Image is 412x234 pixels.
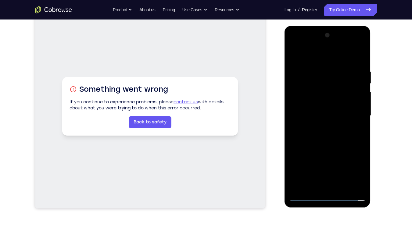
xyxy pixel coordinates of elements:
[163,4,175,16] a: Pricing
[182,4,207,16] button: Use Cases
[215,4,239,16] button: Resources
[35,6,72,13] a: Go to the home page
[35,4,265,208] iframe: Agent
[113,4,132,16] button: Product
[298,6,299,13] span: /
[139,4,155,16] a: About us
[324,4,377,16] a: Try Online Demo
[93,112,136,124] a: Back to safety
[138,95,163,100] a: contact us
[285,4,296,16] a: Log In
[302,4,317,16] a: Register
